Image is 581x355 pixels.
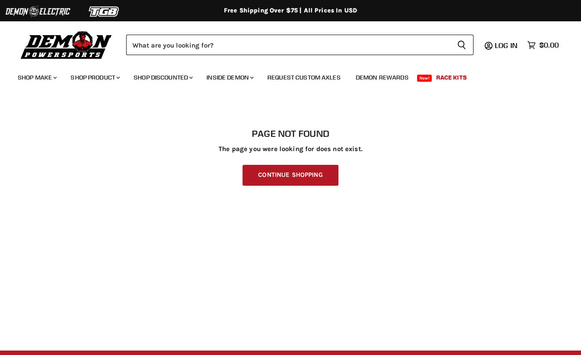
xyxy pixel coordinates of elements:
a: Log in [491,41,523,49]
h1: Page not found [18,128,563,139]
span: $0.00 [539,41,559,49]
a: Race Kits [430,68,474,87]
span: New! [417,75,432,82]
img: Demon Powersports [18,29,115,60]
input: Search [126,35,450,55]
a: Continue Shopping [243,165,338,186]
a: Shop Make [11,68,62,87]
a: Request Custom Axles [261,68,347,87]
button: Search [450,35,474,55]
p: The page you were looking for does not exist. [18,145,563,153]
span: Log in [495,41,517,50]
a: Shop Product [64,68,125,87]
img: Demon Electric Logo 2 [4,3,71,20]
form: Product [126,35,474,55]
ul: Main menu [11,65,557,87]
img: TGB Logo 2 [71,3,138,20]
a: $0.00 [523,39,563,52]
a: Shop Discounted [127,68,198,87]
a: Inside Demon [200,68,259,87]
a: Demon Rewards [349,68,415,87]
